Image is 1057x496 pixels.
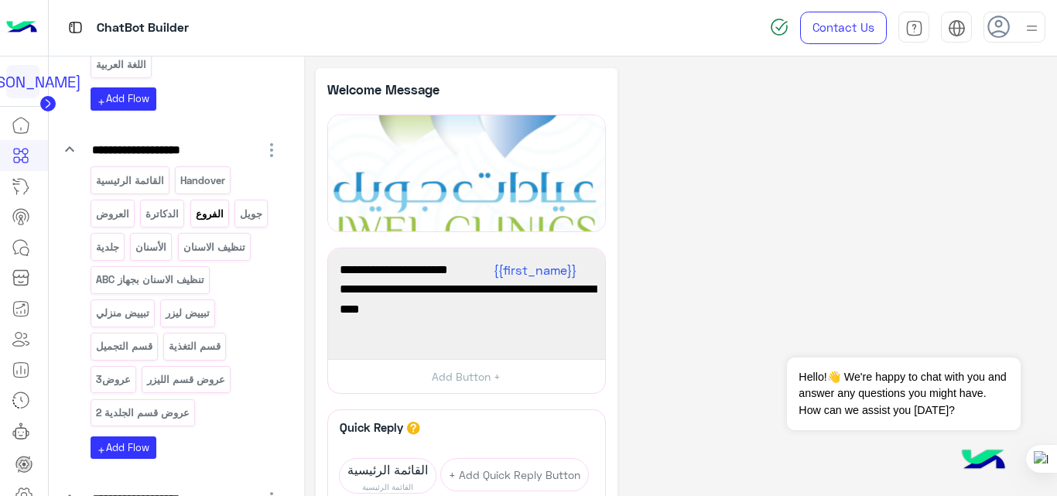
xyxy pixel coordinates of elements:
[340,279,593,319] span: شكرًا لتواصلك مع عيادات [PERSON_NAME] ! وش حاب نساعدك فيه [DATE]؟ 😊
[6,65,39,98] div: [PERSON_NAME]
[182,238,246,256] p: تنظيف الاسنان
[494,262,576,277] span: {{first_name}}
[328,359,605,394] button: Add Button +
[168,337,222,355] p: قسم التغذية
[787,357,1020,430] span: Hello!👋 We're happy to chat with you and answer any questions you might have. How can we assist y...
[905,19,923,37] img: tab
[94,304,150,322] p: تبييض منزلي
[94,337,153,355] p: قسم التجميل
[94,238,120,256] p: جلدية
[145,205,180,223] p: الدكاترة
[1022,19,1042,38] img: profile
[340,481,436,493] span: القائمة الرئيسية
[97,446,106,455] i: add
[339,458,436,494] div: القائمة الرئيسية
[340,459,436,481] span: القائمة الرئيسية
[94,371,132,388] p: عروض3
[6,12,37,44] img: Logo
[956,434,1011,488] img: hulul-logo.png
[146,371,227,388] p: عروض قسم الليزر
[94,205,130,223] p: العروض
[800,12,887,44] a: Contact Us
[94,271,205,289] p: تنظيف الاسنان بجهاز ABC
[327,80,467,99] p: Welcome Message
[239,205,264,223] p: جويل
[91,436,156,459] button: addAdd Flow
[770,18,788,36] img: spinner
[440,458,589,491] button: + Add Quick Reply Button
[340,260,593,280] span: أهلاً 👋
[66,18,85,37] img: tab
[94,172,165,190] p: القائمة الرئيسية
[94,56,147,74] p: اللغة العربية
[97,18,189,39] p: ChatBot Builder
[135,238,168,256] p: الأسنان
[60,140,79,159] i: keyboard_arrow_down
[336,420,407,434] h6: Quick Reply
[94,404,190,422] p: عروض قسم الجلدية 2
[180,172,227,190] p: Handover
[91,87,156,110] button: addAdd Flow
[898,12,929,44] a: tab
[194,205,224,223] p: الفروع
[948,19,966,37] img: tab
[165,304,211,322] p: تبييض ليزر
[97,97,106,107] i: add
